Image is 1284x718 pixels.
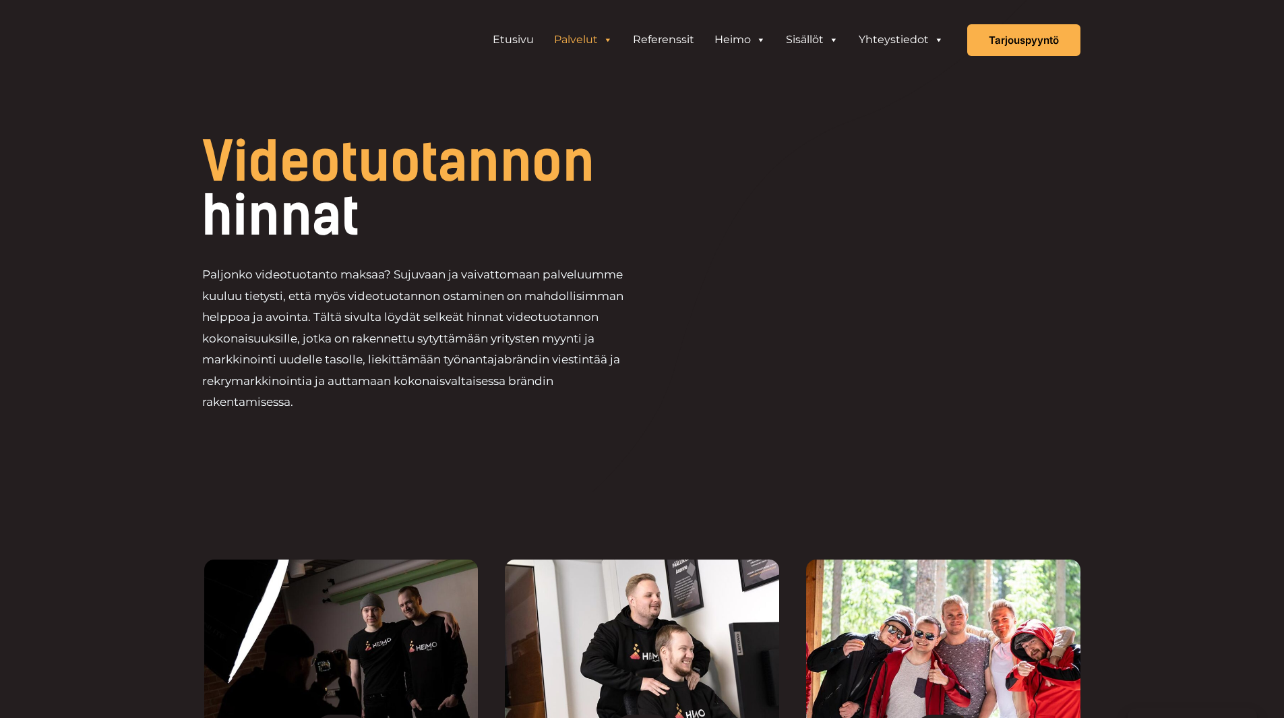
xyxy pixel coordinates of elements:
span: Videotuotannon [202,129,594,194]
a: Yhteystiedot [849,26,954,53]
a: Heimo [704,26,776,53]
aside: Header Widget 1 [476,26,960,53]
a: Referenssit [623,26,704,53]
a: Sisällöt [776,26,849,53]
p: Paljonko videotuotanto maksaa? Sujuvaan ja vaivattomaan palveluumme kuuluu tietysti, että myös vi... [202,264,642,413]
a: Tarjouspyyntö [967,24,1080,56]
a: Palvelut [544,26,623,53]
img: Heimo Filmsin logo [204,11,339,69]
h1: hinnat [202,135,734,243]
a: Etusivu [483,26,544,53]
